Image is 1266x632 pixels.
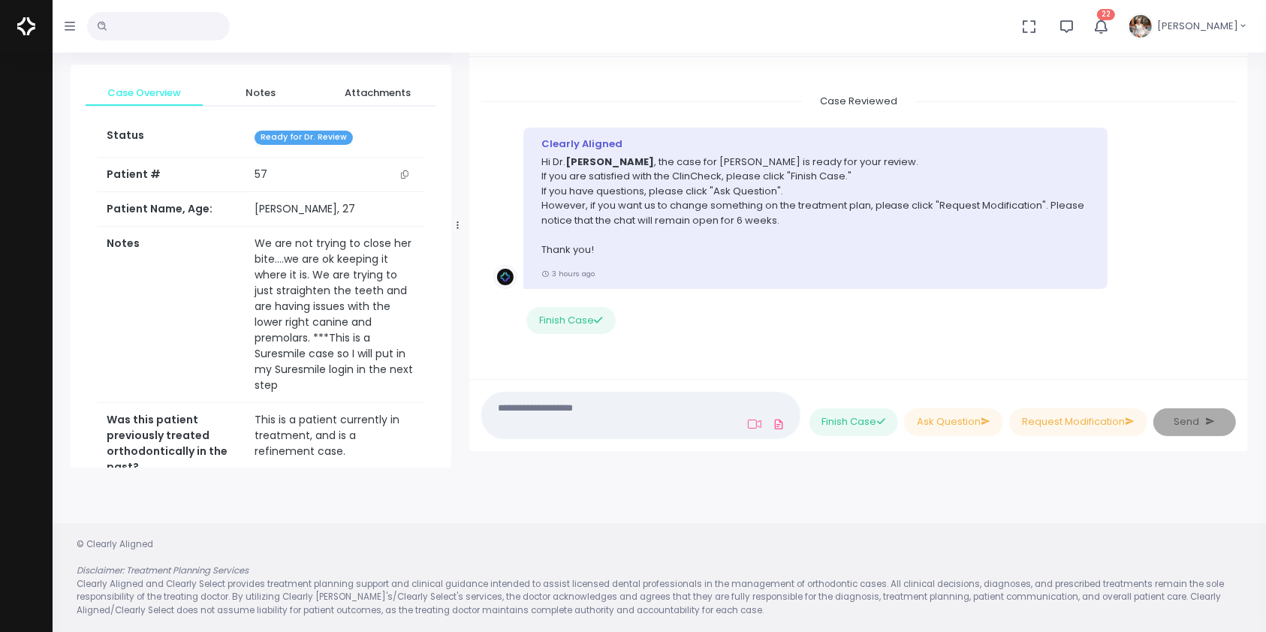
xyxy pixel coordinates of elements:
[565,155,654,169] b: [PERSON_NAME]
[1009,408,1147,436] button: Request Modification
[541,269,595,278] small: 3 hours ago
[802,89,915,113] span: Case Reviewed
[246,403,424,485] td: This is a patient currently in treatment, and is a refinement case.
[541,155,1090,257] p: Hi Dr. , the case for [PERSON_NAME] is ready for your review. If you are satisfied with the ClinC...
[904,408,1003,436] button: Ask Question
[98,227,246,403] th: Notes
[246,227,424,403] td: We are not trying to close her bite....we are ok keeping it where it is. We are trying to just st...
[62,538,1257,617] div: © Clearly Aligned Clearly Aligned and Clearly Select provides treatment planning support and clin...
[98,86,191,101] span: Case Overview
[98,157,246,192] th: Patient #
[98,192,246,227] th: Patient Name, Age:
[246,192,424,227] td: [PERSON_NAME], 27
[541,137,1090,152] div: Clearly Aligned
[770,411,788,438] a: Add Files
[17,11,35,42] img: Logo Horizontal
[98,403,246,485] th: Was this patient previously treated orthodontically in the past?
[215,86,308,101] span: Notes
[1127,13,1154,40] img: Header Avatar
[809,408,898,436] button: Finish Case
[526,307,615,335] button: Finish Case
[255,131,353,145] span: Ready for Dr. Review
[331,86,424,101] span: Attachments
[745,418,764,430] a: Add Loom Video
[246,158,424,192] td: 57
[1157,19,1238,34] span: [PERSON_NAME]
[77,564,249,576] em: Disclaimer: Treatment Planning Services
[98,119,246,157] th: Status
[1097,9,1115,20] span: 22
